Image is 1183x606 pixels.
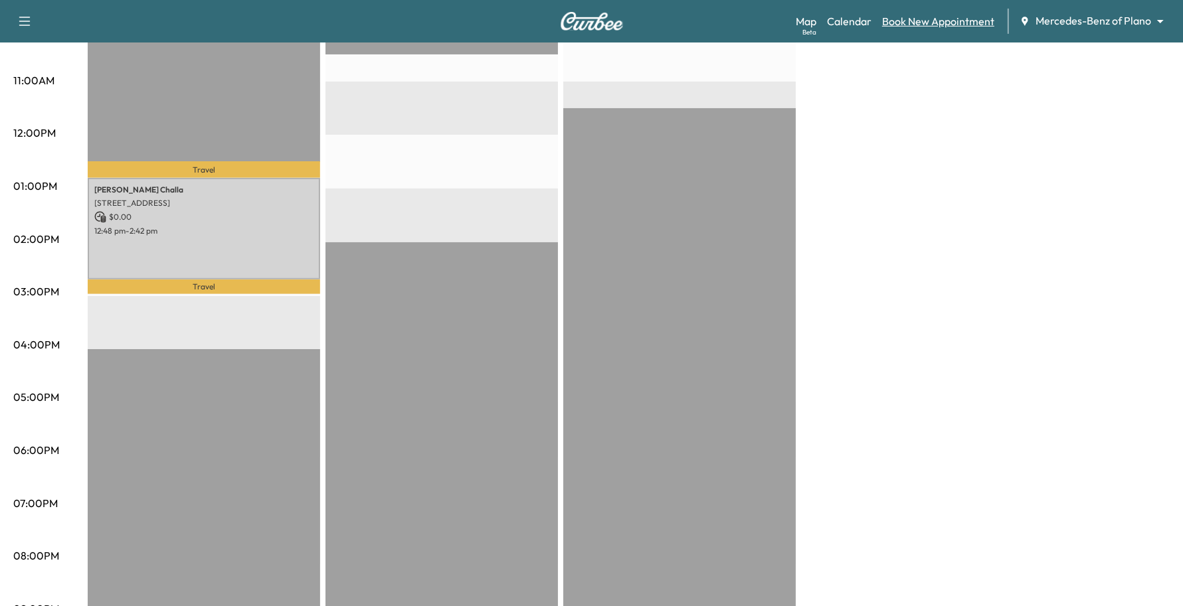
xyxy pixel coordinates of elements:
a: MapBeta [796,13,816,29]
p: 12:00PM [13,125,56,141]
a: Book New Appointment [882,13,994,29]
p: 08:00PM [13,548,59,564]
p: Travel [88,161,320,177]
p: 04:00PM [13,337,60,352]
p: 02:00PM [13,231,59,247]
p: [STREET_ADDRESS] [94,198,314,208]
p: 01:00PM [13,178,57,194]
span: Mercedes-Benz of Plano [1036,13,1151,29]
div: Beta [802,27,816,37]
p: [PERSON_NAME] Challa [94,185,314,195]
p: $ 0.00 [94,211,314,223]
p: 12:48 pm - 2:42 pm [94,226,314,236]
img: Curbee Logo [560,12,624,31]
p: Travel [88,279,320,294]
p: 07:00PM [13,495,58,511]
p: 11:00AM [13,72,54,88]
p: 05:00PM [13,389,59,405]
a: Calendar [827,13,871,29]
p: 06:00PM [13,442,59,458]
p: 03:00PM [13,283,59,299]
